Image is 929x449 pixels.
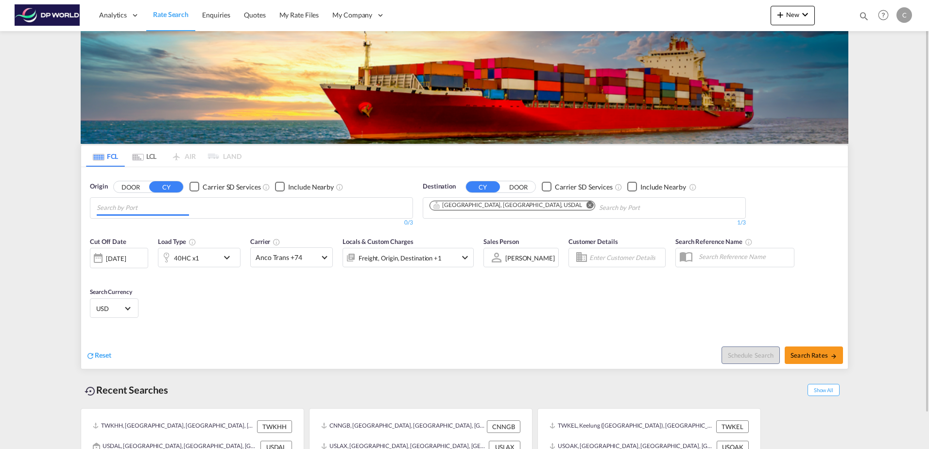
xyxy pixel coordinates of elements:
[202,11,230,19] span: Enquiries
[95,301,133,315] md-select: Select Currency: $ USDUnited States Dollar
[555,182,613,192] div: Carrier SD Services
[774,11,811,18] span: New
[149,181,183,192] button: CY
[771,6,815,25] button: icon-plus 400-fgNewicon-chevron-down
[273,238,280,246] md-icon: The selected Trucker/Carrierwill be displayed in the rate results If the rates are from another f...
[799,9,811,20] md-icon: icon-chevron-down
[501,181,535,192] button: DOOR
[589,250,662,265] input: Enter Customer Details
[689,183,697,191] md-icon: Unchecked: Ignores neighbouring ports when fetching rates.Checked : Includes neighbouring ports w...
[90,219,413,227] div: 0/3
[675,238,753,245] span: Search Reference Name
[86,350,111,361] div: icon-refreshReset
[86,145,241,167] md-pagination-wrapper: Use the left and right arrow keys to navigate between tabs
[250,238,280,245] span: Carrier
[433,201,582,209] div: Dallas, TX, USDAL
[859,11,869,25] div: icon-magnify
[189,238,196,246] md-icon: icon-information-outline
[189,182,260,192] md-checkbox: Checkbox No Ink
[90,248,148,268] div: [DATE]
[85,385,96,397] md-icon: icon-backup-restore
[81,379,172,401] div: Recent Searches
[336,183,344,191] md-icon: Unchecked: Ignores neighbouring ports when fetching rates.Checked : Includes neighbouring ports w...
[81,31,848,144] img: LCL+%26+FCL+BACKGROUND.png
[321,420,484,433] div: CNNGB, Ningbo, China, Greater China & Far East Asia, Asia Pacific
[774,9,786,20] md-icon: icon-plus 400-fg
[568,238,618,245] span: Customer Details
[86,351,95,360] md-icon: icon-refresh
[716,420,749,433] div: TWKEL
[125,145,164,167] md-tab-item: LCL
[599,200,691,216] input: Chips input.
[158,238,196,245] span: Load Type
[288,182,334,192] div: Include Nearby
[896,7,912,23] div: C
[257,420,292,433] div: TWKHH
[423,219,746,227] div: 1/3
[90,288,132,295] span: Search Currency
[343,248,474,267] div: Freight Origin Destination Factory Stuffingicon-chevron-down
[627,182,686,192] md-checkbox: Checkbox No Ink
[158,248,241,267] div: 40HC x1icon-chevron-down
[279,11,319,19] span: My Rate Files
[97,200,189,216] input: Chips input.
[15,4,80,26] img: c08ca190194411f088ed0f3ba295208c.png
[694,249,794,264] input: Search Reference Name
[332,10,372,20] span: My Company
[808,384,840,396] span: Show All
[542,182,613,192] md-checkbox: Checkbox No Ink
[615,183,622,191] md-icon: Unchecked: Search for CY (Container Yard) services for all selected carriers.Checked : Search for...
[875,7,896,24] div: Help
[95,198,193,216] md-chips-wrap: Chips container with autocompletion. Enter the text area, type text to search, and then use the u...
[114,181,148,192] button: DOOR
[174,251,199,265] div: 40HC x1
[203,182,260,192] div: Carrier SD Services
[262,183,270,191] md-icon: Unchecked: Search for CY (Container Yard) services for all selected carriers.Checked : Search for...
[221,252,238,263] md-icon: icon-chevron-down
[640,182,686,192] div: Include Nearby
[95,351,111,359] span: Reset
[487,420,520,433] div: CNNGB
[106,254,126,263] div: [DATE]
[791,351,837,359] span: Search Rates
[244,11,265,19] span: Quotes
[505,254,555,262] div: [PERSON_NAME]
[90,182,107,191] span: Origin
[359,251,442,265] div: Freight Origin Destination Factory Stuffing
[859,11,869,21] md-icon: icon-magnify
[830,353,837,360] md-icon: icon-arrow-right
[428,198,695,216] md-chips-wrap: Chips container. Use arrow keys to select chips.
[86,145,125,167] md-tab-item: FCL
[90,238,126,245] span: Cut Off Date
[81,167,848,369] div: OriginDOOR CY Checkbox No InkUnchecked: Search for CY (Container Yard) services for all selected ...
[90,267,97,280] md-datepicker: Select
[550,420,714,433] div: TWKEL, Keelung (Chilung), Taiwan, Province of China, Greater China & Far East Asia, Asia Pacific
[343,238,413,245] span: Locals & Custom Charges
[99,10,127,20] span: Analytics
[722,346,780,364] button: Note: By default Schedule search will only considerorigin ports, destination ports and cut off da...
[423,182,456,191] span: Destination
[875,7,892,23] span: Help
[483,238,519,245] span: Sales Person
[785,346,843,364] button: Search Ratesicon-arrow-right
[433,201,584,209] div: Press delete to remove this chip.
[466,181,500,192] button: CY
[275,182,334,192] md-checkbox: Checkbox No Ink
[504,251,556,265] md-select: Sales Person: Carlos Garcia
[153,10,189,18] span: Rate Search
[256,253,319,262] span: Anco Trans +74
[459,252,471,263] md-icon: icon-chevron-down
[96,304,123,313] span: USD
[745,238,753,246] md-icon: Your search will be saved by the below given name
[580,201,595,211] button: Remove
[93,420,255,433] div: TWKHH, Kaohsiung, Taiwan, Province of China, Greater China & Far East Asia, Asia Pacific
